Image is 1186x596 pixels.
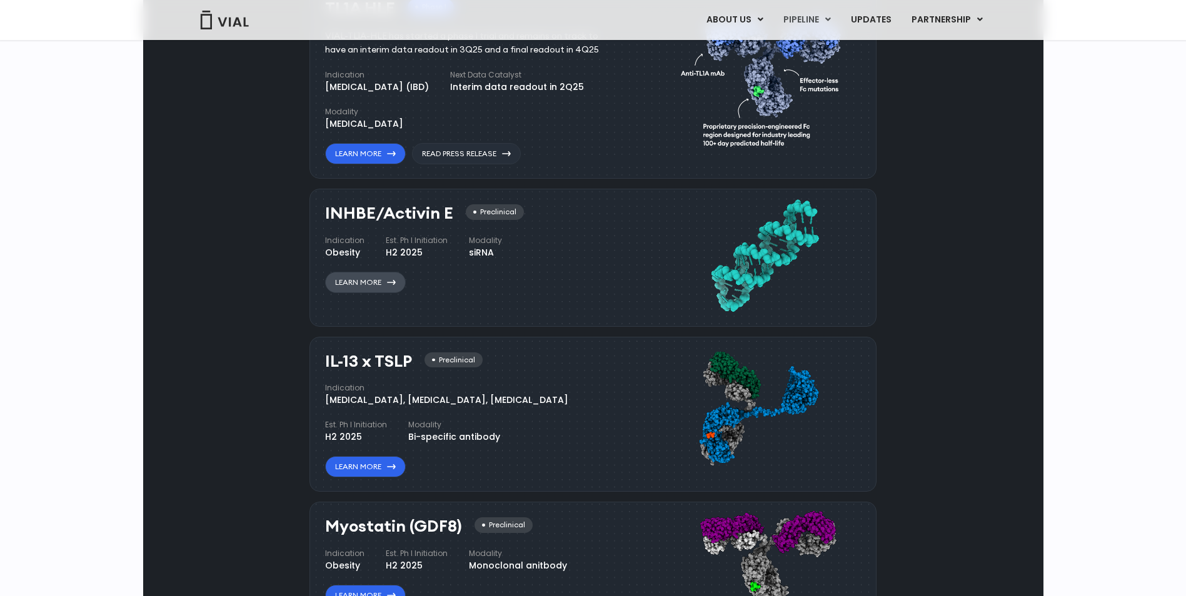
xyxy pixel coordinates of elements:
[386,559,448,572] div: H2 2025
[325,419,387,430] h4: Est. Ph I Initiation
[408,430,500,444] div: Bi-specific antibody
[325,117,403,131] div: [MEDICAL_DATA]
[325,430,387,444] div: H2 2025
[325,272,406,293] a: Learn More
[386,246,448,259] div: H2 2025
[386,548,448,559] h4: Est. Ph I Initiation
[902,9,993,31] a: PARTNERSHIPMenu Toggle
[469,548,567,559] h4: Modality
[325,69,429,81] h4: Indication
[841,9,901,31] a: UPDATES
[325,106,403,117] h4: Modality
[325,382,568,394] h4: Indication
[696,9,773,31] a: ABOUT USMenu Toggle
[450,81,584,94] div: Interim data readout in 2Q25
[469,235,502,246] h4: Modality
[325,143,406,164] a: Learn More
[469,246,502,259] div: siRNA
[325,559,364,572] div: Obesity
[450,69,584,81] h4: Next Data Catalyst
[325,235,364,246] h4: Indication
[386,235,448,246] h4: Est. Ph I Initiation
[325,456,406,477] a: Learn More
[466,204,524,220] div: Preclinical
[325,246,364,259] div: Obesity
[325,517,462,535] h3: Myostatin (GDF8)
[469,559,567,572] div: Monoclonal anitbody
[773,9,840,31] a: PIPELINEMenu Toggle
[412,143,521,164] a: Read Press Release
[325,352,412,370] h3: IL-13 x TSLP
[325,548,364,559] h4: Indication
[475,517,533,533] div: Preclinical
[199,11,249,29] img: Vial Logo
[325,204,453,222] h3: INHBE/Activin E
[425,352,483,368] div: Preclinical
[408,419,500,430] h4: Modality
[325,81,429,94] div: [MEDICAL_DATA] (IBD)
[325,29,617,57] div: VIAL-TL1A-HLE has started a phase 1 trial and remains on track to have an interim data readout in...
[325,394,568,407] div: [MEDICAL_DATA], [MEDICAL_DATA], [MEDICAL_DATA]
